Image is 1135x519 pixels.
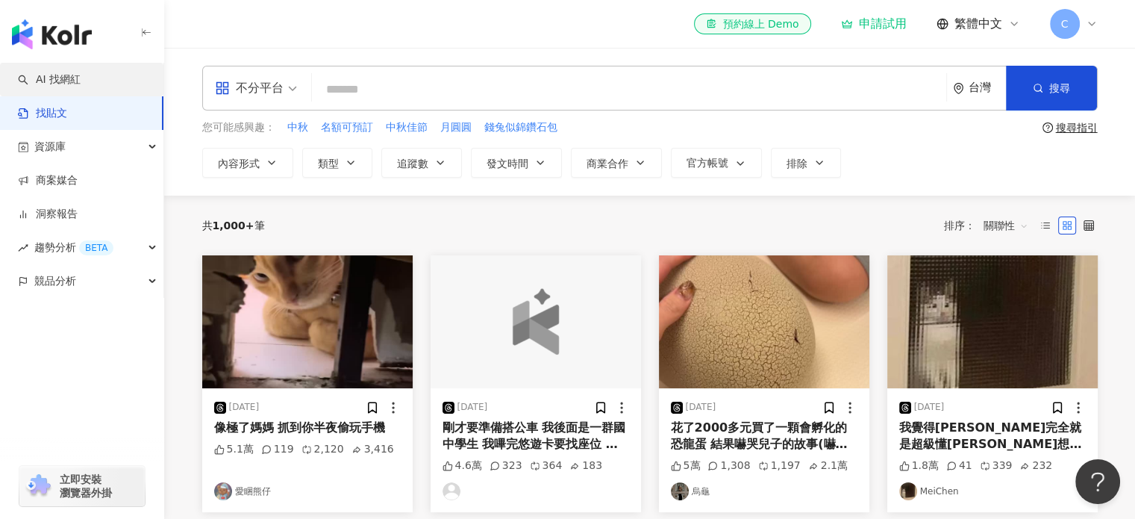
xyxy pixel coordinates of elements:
[899,482,917,500] img: KOL Avatar
[953,83,964,94] span: environment
[954,16,1002,32] span: 繁體中文
[229,401,260,414] div: [DATE]
[440,120,472,135] span: 月圓圓
[18,243,28,253] span: rise
[899,420,1086,453] div: 我覺得[PERSON_NAME]完全就是超級懂[PERSON_NAME]想要什麼 用她的角度去理解她 哪個男生會用串友情手鍊這麼可愛的方法去認識[PERSON_NAME] 太浪漫了💕
[202,120,275,135] span: 您可能感興趣：
[484,119,558,136] button: 錢兔似錦鑽石包
[1019,459,1052,473] div: 232
[218,158,260,170] span: 內容形式
[487,158,528,170] span: 發文時間
[687,157,728,169] span: 官方帳號
[443,459,482,473] div: 4.6萬
[12,19,92,49] img: logo
[443,482,629,500] a: KOL Avatar
[301,442,344,457] div: 2,120
[18,207,78,222] a: 洞察報告
[397,158,428,170] span: 追蹤數
[34,231,113,264] span: 趨勢分析
[758,459,801,473] div: 1,197
[214,442,254,457] div: 5.1萬
[202,255,413,388] img: post-image
[569,459,602,473] div: 183
[18,106,67,121] a: 找貼文
[671,482,689,500] img: KOL Avatar
[980,459,1013,473] div: 339
[1049,82,1070,94] span: 搜尋
[841,16,907,31] a: 申請試用
[320,119,374,136] button: 名額可預訂
[686,401,716,414] div: [DATE]
[287,119,309,136] button: 中秋
[671,420,857,453] div: 花了2000多元買了一顆會孵化的恐龍蛋 結果嚇哭兒子的故事(嚇哭部分沒錄到） 只有媽媽一個人覺得有趣! BTW 2000多居然買到仿的😑賣家上面還標榜TOMY，結果根本不是，我也懶得退了
[18,173,78,188] a: 商案媒合
[694,13,810,34] a: 預約線上 Demo
[1006,66,1097,111] button: 搜尋
[214,482,401,500] a: KOL Avatar愛睏熊仔
[351,442,394,457] div: 3,416
[899,459,939,473] div: 1.8萬
[34,264,76,298] span: 競品分析
[969,81,1006,94] div: 台灣
[381,148,462,178] button: 追蹤數
[386,120,428,135] span: 中秋佳節
[483,288,588,355] img: logo
[431,255,641,388] button: logo
[202,148,293,178] button: 內容形式
[471,148,562,178] button: 發文時間
[530,459,563,473] div: 364
[385,119,428,136] button: 中秋佳節
[214,482,232,500] img: KOL Avatar
[771,148,841,178] button: 排除
[944,214,1036,237] div: 排序：
[287,120,308,135] span: 中秋
[1075,459,1120,504] iframe: Help Scout Beacon - Open
[318,158,339,170] span: 類型
[706,16,798,31] div: 預約線上 Demo
[213,220,254,231] span: 1,000+
[659,255,869,388] img: post-image
[60,473,112,500] span: 立即安裝 瀏覽器外掛
[707,459,750,473] div: 1,308
[787,158,807,170] span: 排除
[215,76,284,100] div: 不分平台
[302,148,372,178] button: 類型
[79,240,113,255] div: BETA
[215,81,230,96] span: appstore
[887,255,1098,388] img: post-image
[457,401,488,414] div: [DATE]
[671,148,762,178] button: 官方帳號
[490,459,522,473] div: 323
[24,474,53,498] img: chrome extension
[34,130,66,164] span: 資源庫
[808,459,848,473] div: 2.1萬
[587,158,628,170] span: 商業合作
[671,482,857,500] a: KOL Avatar烏龜
[1042,122,1053,133] span: question-circle
[443,482,460,500] img: KOL Avatar
[261,442,294,457] div: 119
[321,120,373,135] span: 名額可預訂
[571,148,662,178] button: 商業合作
[1056,122,1098,134] div: 搜尋指引
[484,120,557,135] span: 錢兔似錦鑽石包
[18,72,81,87] a: searchAI 找網紅
[440,119,472,136] button: 月圓圓
[984,214,1028,237] span: 關聯性
[914,401,945,414] div: [DATE]
[443,420,629,453] div: 剛才要準備搭公車 我後面是一群國中學生 我嗶完悠遊卡要找座位 後面的妹妹突然說找不到悠遊卡 身後的同學同時打開錢包大家在[PERSON_NAME] 她就跟後面的好朋友說 沒事 你們先搭我走路去 ...
[19,466,145,506] a: chrome extension立即安裝 瀏覽器外掛
[899,482,1086,500] a: KOL AvatarMeiChen
[214,420,401,436] div: 像極了媽媽 抓到你半夜偷玩手機
[671,459,701,473] div: 5萬
[946,459,972,473] div: 41
[1061,16,1069,32] span: C
[202,220,265,231] div: 共 筆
